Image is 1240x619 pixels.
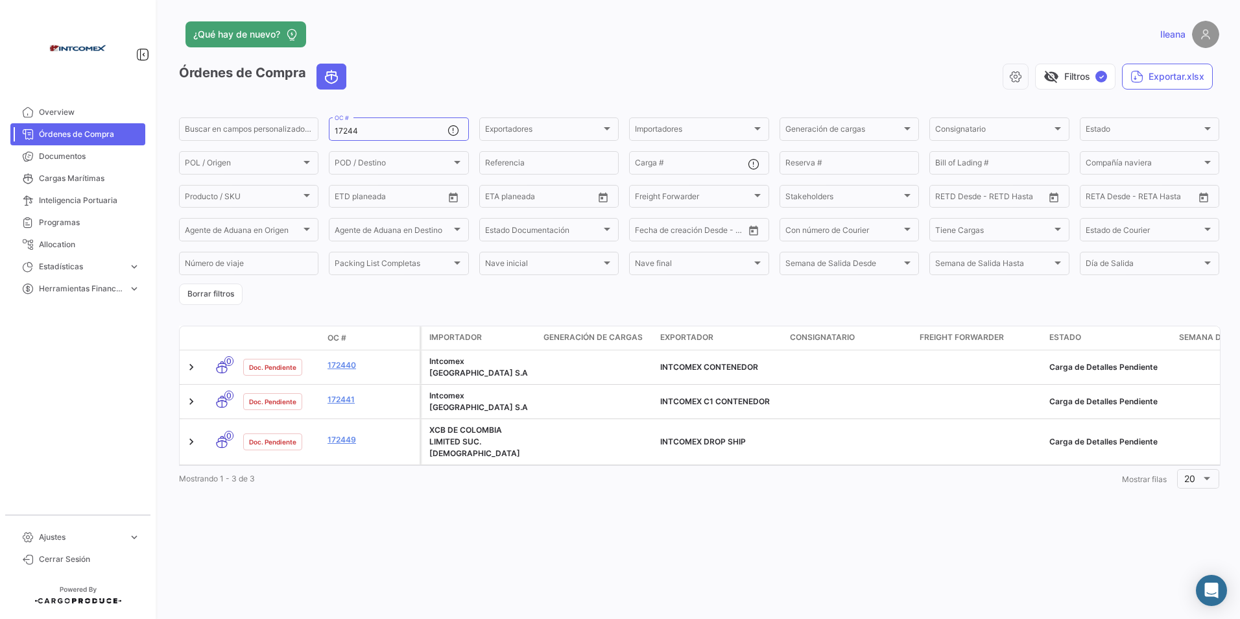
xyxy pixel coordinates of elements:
span: Freight Forwarder [635,194,751,203]
span: Nave final [635,261,751,270]
span: Compañía naviera [1086,160,1202,169]
span: Doc. Pendiente [249,437,296,447]
a: Allocation [10,234,145,256]
a: Expand/Collapse Row [185,435,198,448]
span: Doc. Pendiente [249,362,296,372]
span: Estado de Courier [1086,227,1202,236]
span: Estado Documentación [485,227,601,236]
div: Carga de Detalles Pendiente [1049,361,1169,373]
datatable-header-cell: Freight Forwarder [914,326,1044,350]
button: Open calendar [444,188,463,207]
span: Agente de Aduana en Origen [185,227,301,236]
span: Estadísticas [39,261,123,273]
span: 20 [1184,473,1195,484]
span: Doc. Pendiente [249,396,296,407]
span: 0 [224,391,233,400]
span: 0 [224,431,233,441]
span: 0 [224,356,233,366]
div: Abrir Intercom Messenger [1196,575,1227,606]
a: Inteligencia Portuaria [10,189,145,212]
div: Carga de Detalles Pendiente [1049,436,1169,448]
datatable-header-cell: Modo de Transporte [206,333,238,343]
span: Mostrando 1 - 3 de 3 [179,474,255,483]
a: Documentos [10,145,145,167]
span: Exportador [660,332,713,343]
button: visibility_offFiltros✓ [1035,64,1115,90]
span: Semana de Salida Desde [785,261,901,270]
span: Allocation [39,239,140,250]
span: Generación de cargas [543,332,643,343]
span: Órdenes de Compra [39,128,140,140]
span: Con número de Courier [785,227,901,236]
a: Programas [10,212,145,234]
span: Herramientas Financieras [39,283,123,295]
span: Mostrar filas [1122,474,1167,484]
a: 172441 [328,394,414,406]
input: Hasta [667,227,719,236]
span: Consignatario [790,332,855,343]
input: Hasta [367,194,419,203]
span: POL / Origen [185,160,301,169]
span: Programas [39,217,140,228]
span: Packing List Completas [335,261,451,270]
div: Carga de Detalles Pendiente [1049,396,1169,407]
span: Ajustes [39,531,123,543]
button: Open calendar [1194,188,1213,207]
span: Semana de Salida Hasta [935,261,1051,270]
a: Expand/Collapse Row [185,395,198,408]
button: Open calendar [1044,188,1064,207]
input: Desde [635,227,658,236]
a: Overview [10,101,145,123]
span: Estado [1086,127,1202,136]
a: Expand/Collapse Row [185,361,198,374]
span: ✓ [1095,71,1107,82]
a: Órdenes de Compra [10,123,145,145]
button: Open calendar [593,188,613,207]
input: Desde [335,194,358,203]
datatable-header-cell: Importador [422,326,538,350]
span: Exportadores [485,127,601,136]
span: XCB DE COLOMBIA LIMITED SUC. COLOMBIANA [429,425,520,458]
span: Producto / SKU [185,194,301,203]
span: Inteligencia Portuaria [39,195,140,206]
button: Borrar filtros [179,284,243,305]
span: expand_more [128,531,140,543]
h3: Órdenes de Compra [179,64,350,90]
span: Ileana [1160,28,1186,41]
datatable-header-cell: Estado Doc. [238,333,322,343]
span: Cargas Marítimas [39,173,140,184]
span: Estado [1049,332,1081,343]
input: Hasta [1118,194,1170,203]
span: visibility_off [1043,69,1059,84]
span: Generación de cargas [785,127,901,136]
span: Intcomex Costa Rica S.A [429,391,528,412]
span: Día de Salida [1086,261,1202,270]
img: intcomex.png [45,16,110,80]
input: Hasta [968,194,1019,203]
button: ¿Qué hay de nuevo? [185,21,306,47]
span: Overview [39,106,140,118]
span: Documentos [39,151,140,162]
span: OC # [328,332,346,344]
span: Agente de Aduana en Destino [335,227,451,236]
span: Consignatario [935,127,1051,136]
span: expand_more [128,261,140,273]
span: INTCOMEX DROP SHIP [660,437,746,446]
input: Desde [1086,194,1109,203]
button: Exportar.xlsx [1122,64,1213,90]
button: Open calendar [744,221,763,240]
a: Cargas Marítimas [10,167,145,189]
span: Nave inicial [485,261,601,270]
span: INTCOMEX CONTENEDOR [660,362,758,372]
span: Cerrar Sesión [39,553,140,565]
datatable-header-cell: Consignatario [785,326,914,350]
span: POD / Destino [335,160,451,169]
input: Desde [485,194,508,203]
span: ¿Qué hay de nuevo? [193,28,280,41]
a: 172449 [328,434,414,446]
datatable-header-cell: Generación de cargas [538,326,655,350]
span: Freight Forwarder [920,332,1004,343]
button: Ocean [317,64,346,89]
span: expand_more [128,283,140,295]
img: placeholder-user.png [1192,21,1219,48]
